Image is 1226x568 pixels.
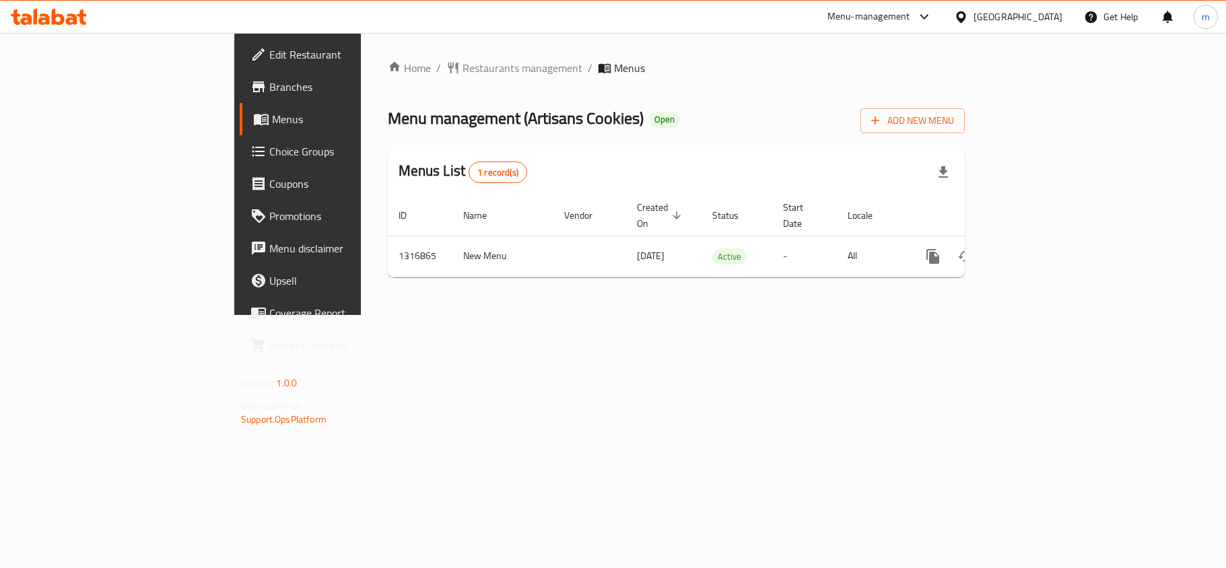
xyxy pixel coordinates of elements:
[871,112,954,129] span: Add New Menu
[1202,9,1210,24] span: m
[240,264,439,297] a: Upsell
[772,236,837,277] td: -
[240,297,439,329] a: Coverage Report
[649,112,680,128] div: Open
[241,374,274,392] span: Version:
[269,79,428,95] span: Branches
[906,195,1057,236] th: Actions
[564,207,610,223] span: Vendor
[269,305,428,321] span: Coverage Report
[927,156,959,188] div: Export file
[452,236,553,277] td: New Menu
[649,114,680,125] span: Open
[269,240,428,256] span: Menu disclaimer
[712,207,756,223] span: Status
[637,199,685,232] span: Created On
[469,162,527,183] div: Total records count
[388,195,1057,277] table: enhanced table
[463,60,582,76] span: Restaurants management
[269,46,428,63] span: Edit Restaurant
[240,71,439,103] a: Branches
[240,329,439,361] a: Grocery Checklist
[276,374,297,392] span: 1.0.0
[827,9,910,25] div: Menu-management
[240,200,439,232] a: Promotions
[272,111,428,127] span: Menus
[240,168,439,200] a: Coupons
[712,248,747,264] div: Active
[240,38,439,71] a: Edit Restaurant
[917,240,949,273] button: more
[860,108,965,133] button: Add New Menu
[783,199,821,232] span: Start Date
[848,207,890,223] span: Locale
[240,103,439,135] a: Menus
[241,397,303,415] span: Get support on:
[974,9,1062,24] div: [GEOGRAPHIC_DATA]
[269,208,428,224] span: Promotions
[388,60,965,76] nav: breadcrumb
[446,60,582,76] a: Restaurants management
[837,236,906,277] td: All
[399,161,527,183] h2: Menus List
[614,60,645,76] span: Menus
[241,411,327,428] a: Support.OpsPlatform
[240,232,439,264] a: Menu disclaimer
[637,247,665,264] span: [DATE]
[269,273,428,289] span: Upsell
[269,143,428,159] span: Choice Groups
[463,207,504,223] span: Name
[269,176,428,192] span: Coupons
[712,249,747,264] span: Active
[388,103,644,133] span: Menu management ( Artisans Cookies )
[269,337,428,353] span: Grocery Checklist
[240,135,439,168] a: Choice Groups
[949,240,982,273] button: Change Status
[469,166,526,179] span: 1 record(s)
[399,207,424,223] span: ID
[588,60,592,76] li: /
